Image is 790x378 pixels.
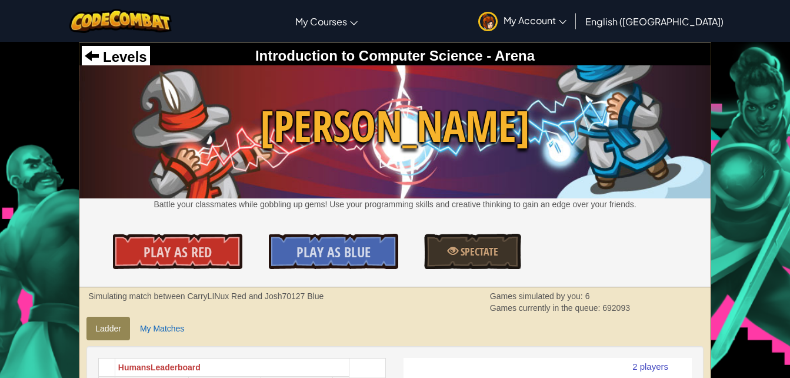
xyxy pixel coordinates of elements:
[131,317,193,340] a: My Matches
[585,15,724,28] span: English ([GEOGRAPHIC_DATA])
[69,9,172,33] img: CodeCombat logo
[255,48,483,64] span: Introduction to Computer Science
[458,244,498,259] span: Spectate
[585,291,590,301] span: 6
[79,65,710,198] img: Wakka Maul
[633,362,669,372] text: 2 players
[602,303,630,313] span: 692093
[296,243,371,261] span: Play As Blue
[99,49,146,65] span: Levels
[86,317,130,340] a: Ladder
[118,363,151,372] span: Humans
[490,303,602,313] span: Games currently in the queue:
[289,5,364,37] a: My Courses
[79,198,710,210] p: Battle your classmates while gobbling up gems! Use your programming skills and creative thinking ...
[478,12,498,31] img: avatar
[79,96,710,157] span: [PERSON_NAME]
[579,5,729,37] a: English ([GEOGRAPHIC_DATA])
[88,291,324,301] strong: Simulating match between CarryLINux Red and Josh70127 Blue
[144,243,212,261] span: Play As Red
[295,15,347,28] span: My Courses
[483,48,535,64] span: - Arena
[424,234,521,269] a: Spectate
[85,49,146,65] a: Levels
[472,2,572,39] a: My Account
[151,363,201,372] span: Leaderboard
[490,291,585,301] span: Games simulated by you:
[504,14,566,26] span: My Account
